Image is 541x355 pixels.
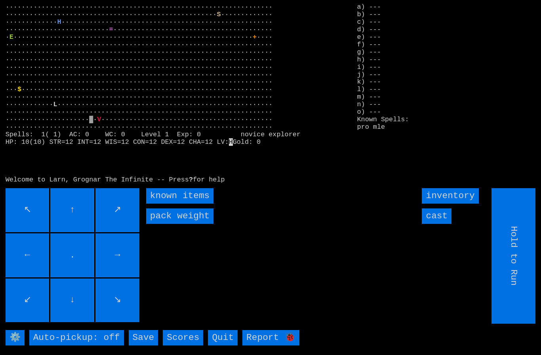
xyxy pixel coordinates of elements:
input: ↗ [95,188,139,232]
input: . [50,233,94,277]
input: Auto-pickup: off [29,330,124,345]
input: ↖ [6,188,50,232]
larn: ··································································· ·····························... [6,4,347,181]
font: S [217,11,221,18]
input: ↓ [50,279,94,323]
input: → [95,233,139,277]
mark: H [229,138,233,146]
stats: a) --- b) --- c) --- d) --- e) --- f) --- g) --- h) --- i) --- j) --- k) --- l) --- m) --- n) ---... [357,4,536,110]
input: ⚙️ [6,330,25,345]
font: $ [17,86,21,93]
input: Report 🐞 [242,330,299,345]
input: ← [6,233,50,277]
input: Save [129,330,158,345]
font: V [97,116,101,123]
input: inventory [422,188,478,204]
font: H [57,18,61,26]
input: cast [422,208,451,224]
font: = [109,26,113,33]
input: ↑ [50,188,94,232]
font: E [10,33,13,41]
input: ↙ [6,279,50,323]
b: ? [189,176,193,183]
input: pack weight [146,208,213,224]
input: Quit [208,330,238,345]
input: Scores [163,330,203,345]
input: known items [146,188,213,204]
input: ↘ [95,279,139,323]
font: L [53,101,57,108]
font: + [253,33,257,41]
input: Hold to Run [492,188,536,324]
